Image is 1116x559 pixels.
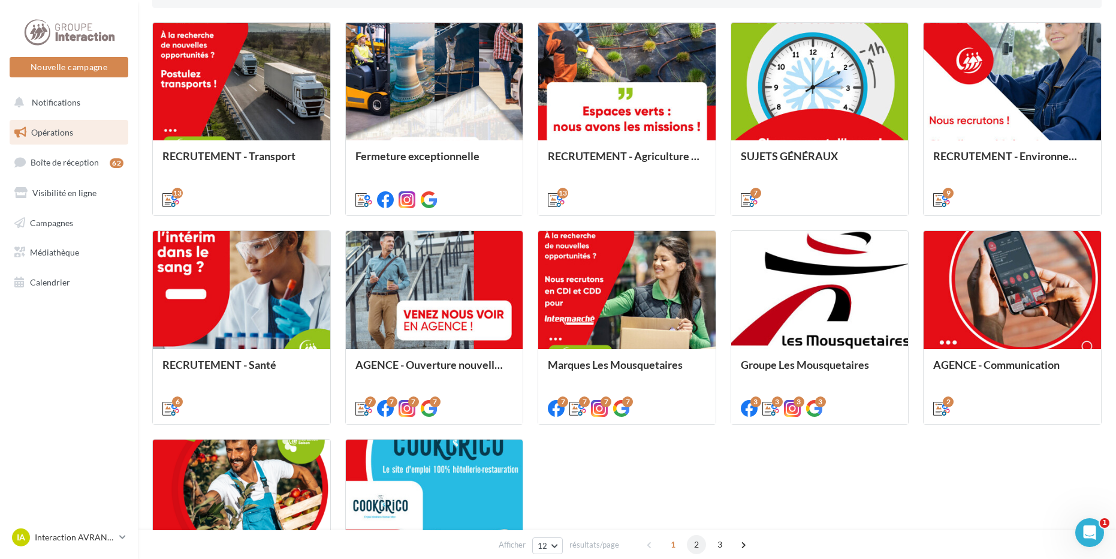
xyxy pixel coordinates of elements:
[30,247,79,257] span: Médiathèque
[710,535,729,554] span: 3
[30,277,70,287] span: Calendrier
[7,120,131,145] a: Opérations
[7,90,126,115] button: Notifications
[387,396,397,407] div: 7
[943,396,954,407] div: 2
[408,396,419,407] div: 7
[7,211,131,236] a: Campagnes
[750,188,761,199] div: 7
[10,57,128,77] button: Nouvelle campagne
[31,127,73,137] span: Opérations
[943,188,954,199] div: 9
[1075,518,1104,547] iframe: Intercom live chat
[355,150,514,174] div: Fermeture exceptionnelle
[7,270,131,295] a: Calendrier
[110,158,123,168] div: 62
[548,150,706,174] div: RECRUTEMENT - Agriculture / Espaces verts
[1100,518,1109,528] span: 1
[172,396,183,407] div: 6
[32,97,80,107] span: Notifications
[601,396,611,407] div: 7
[355,359,514,383] div: AGENCE - Ouverture nouvelle agence
[532,537,563,554] button: 12
[557,396,568,407] div: 7
[548,359,706,383] div: Marques Les Mousquetaires
[162,150,321,174] div: RECRUTEMENT - Transport
[579,396,590,407] div: 7
[30,217,73,227] span: Campagnes
[663,535,683,554] span: 1
[162,359,321,383] div: RECRUTEMENT - Santé
[35,531,114,543] p: Interaction AVRANCHES
[31,157,99,167] span: Boîte de réception
[741,359,899,383] div: Groupe Les Mousquetaires
[7,181,131,206] a: Visibilité en ligne
[794,396,804,407] div: 3
[741,150,899,174] div: SUJETS GÉNÉRAUX
[815,396,826,407] div: 3
[569,539,619,551] span: résultats/page
[499,539,526,551] span: Afficher
[32,188,96,198] span: Visibilité en ligne
[365,396,376,407] div: 7
[772,396,783,407] div: 3
[933,359,1091,383] div: AGENCE - Communication
[10,526,128,549] a: IA Interaction AVRANCHES
[933,150,1091,174] div: RECRUTEMENT - Environnement
[172,188,183,199] div: 13
[7,149,131,175] a: Boîte de réception62
[557,188,568,199] div: 13
[750,396,761,407] div: 3
[17,531,25,543] span: IA
[687,535,706,554] span: 2
[622,396,633,407] div: 7
[7,240,131,265] a: Médiathèque
[538,541,548,551] span: 12
[430,396,441,407] div: 7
